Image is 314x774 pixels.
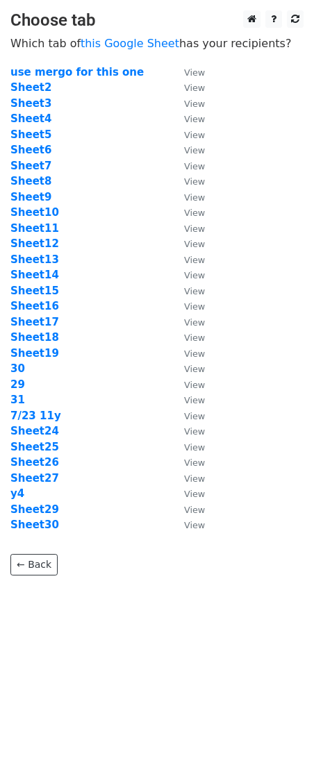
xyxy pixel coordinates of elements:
[10,378,25,391] a: 29
[184,161,205,171] small: View
[10,36,304,51] p: Which tab of has your recipients?
[170,81,205,94] a: View
[170,519,205,531] a: View
[170,285,205,297] a: View
[184,145,205,155] small: View
[10,347,59,360] a: Sheet19
[170,237,205,250] a: View
[170,316,205,328] a: View
[184,505,205,515] small: View
[10,253,59,266] a: Sheet13
[170,300,205,312] a: View
[184,395,205,405] small: View
[184,426,205,437] small: View
[170,66,205,78] a: View
[170,394,205,406] a: View
[184,348,205,359] small: View
[10,331,59,344] strong: Sheet18
[170,331,205,344] a: View
[10,472,59,485] a: Sheet27
[170,253,205,266] a: View
[10,144,51,156] a: Sheet6
[10,191,51,203] strong: Sheet9
[10,128,51,141] a: Sheet5
[10,175,51,187] a: Sheet8
[10,160,51,172] a: Sheet7
[10,456,59,469] a: Sheet26
[10,269,59,281] a: Sheet14
[184,192,205,203] small: View
[170,347,205,360] a: View
[10,222,59,235] a: Sheet11
[170,487,205,500] a: View
[10,66,144,78] a: use mergo for this one
[10,81,51,94] strong: Sheet2
[170,112,205,125] a: View
[10,487,24,500] a: y4
[170,503,205,516] a: View
[10,316,59,328] a: Sheet17
[170,97,205,110] a: View
[170,144,205,156] a: View
[10,441,59,453] a: Sheet25
[10,554,58,575] a: ← Back
[170,175,205,187] a: View
[10,97,51,110] a: Sheet3
[170,222,205,235] a: View
[184,255,205,265] small: View
[184,270,205,280] small: View
[184,99,205,109] small: View
[184,489,205,499] small: View
[10,112,51,125] a: Sheet4
[184,301,205,312] small: View
[170,410,205,422] a: View
[10,503,59,516] a: Sheet29
[184,442,205,453] small: View
[10,300,59,312] a: Sheet16
[184,457,205,468] small: View
[170,472,205,485] a: View
[170,269,205,281] a: View
[184,411,205,421] small: View
[170,206,205,219] a: View
[184,286,205,296] small: View
[10,362,25,375] a: 30
[184,67,205,78] small: View
[184,333,205,343] small: View
[184,208,205,218] small: View
[170,362,205,375] a: View
[10,394,25,406] strong: 31
[10,519,59,531] strong: Sheet30
[170,128,205,141] a: View
[10,237,59,250] a: Sheet12
[10,425,59,437] a: Sheet24
[10,285,59,297] a: Sheet15
[10,10,304,31] h3: Choose tab
[170,191,205,203] a: View
[10,206,59,219] a: Sheet10
[184,380,205,390] small: View
[184,176,205,187] small: View
[10,410,61,422] a: 7/23 11y
[170,378,205,391] a: View
[184,114,205,124] small: View
[184,130,205,140] small: View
